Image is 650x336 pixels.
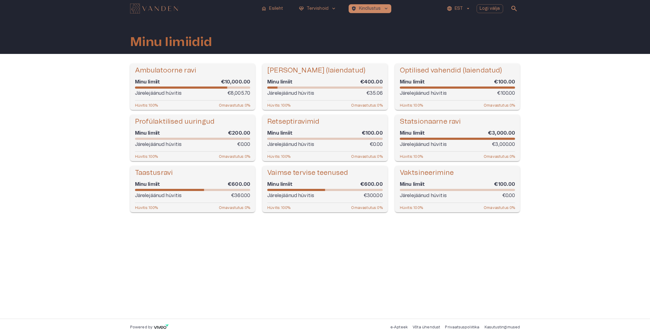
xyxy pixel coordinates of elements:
[400,66,502,75] h5: Optilised vahendid (laiendatud)
[267,192,314,199] p: Järelejäänud hüvitis
[446,4,472,13] button: EST
[135,90,182,97] p: Järelejäänud hüvitis
[135,103,158,108] p: Hüvitis : 100 %
[267,90,314,97] p: Järelejäänud hüvitis
[400,141,447,148] p: Järelejäänud hüvitis
[135,117,215,126] h5: Profülaktilised uuringud
[267,130,293,136] h6: Minu limiit
[135,154,158,159] p: Hüvitis : 100 %
[351,6,357,11] span: health_and_safety
[351,205,382,210] p: Omavastutus : 0 %
[228,181,250,188] h6: €600.00
[445,325,479,329] a: Privaatsuspoliitika
[135,66,197,75] h5: Ambulatoorne ravi
[484,103,515,108] p: Omavastutus : 0 %
[400,130,425,136] h6: Minu limiit
[413,325,440,330] p: Võta ühendust
[502,192,515,199] p: €0.00
[485,325,520,329] a: Kasutustingimused
[400,90,447,97] p: Järelejäänud hüvitis
[296,4,339,13] button: ecg_heartTervishoidkeyboard_arrow_down
[267,117,319,126] h5: Retseptiravimid
[231,192,250,199] p: €360.00
[400,117,461,126] h5: Statsionaarne ravi
[135,205,158,210] p: Hüvitis : 100 %
[267,66,365,75] h5: [PERSON_NAME] (laiendatud)
[267,168,348,177] h5: Vaimse tervise teenused
[130,4,178,13] img: Vanden logo
[259,4,286,13] button: homeEsileht
[135,181,160,188] h6: Minu limiit
[299,6,304,11] span: ecg_heart
[267,103,290,108] p: Hüvitis : 100 %
[510,5,518,12] span: search
[130,325,153,330] p: Powered by
[455,5,463,12] p: EST
[135,79,160,85] h6: Minu limiit
[400,154,423,159] p: Hüvitis : 100 %
[400,192,447,199] p: Järelejäänud hüvitis
[484,205,515,210] p: Omavastutus : 0 %
[219,205,250,210] p: Omavastutus : 0 %
[383,6,389,11] span: keyboard_arrow_down
[135,130,160,136] h6: Minu limiit
[130,4,257,13] a: Navigate to homepage
[267,205,290,210] p: Hüvitis : 100 %
[219,154,250,159] p: Omavastutus : 0 %
[497,90,515,97] p: €100.00
[135,192,182,199] p: Järelejäänud hüvitis
[221,79,250,85] h6: €10,000.00
[267,154,290,159] p: Hüvitis : 100 %
[360,79,383,85] h6: €400.00
[400,181,425,188] h6: Minu limiit
[400,103,423,108] p: Hüvitis : 100 %
[508,2,520,15] button: open search modal
[307,5,329,12] p: Tervishoid
[400,168,454,177] h5: Vaktsineerimine
[480,5,500,12] p: Logi välja
[362,130,383,136] h6: €100.00
[130,35,212,49] h1: Minu limiidid
[267,79,293,85] h6: Minu limiit
[360,181,383,188] h6: €600.00
[366,90,383,97] p: €35.06
[390,325,408,329] a: e-Apteek
[331,6,336,11] span: keyboard_arrow_down
[492,141,515,148] p: €3,000.00
[135,168,173,177] h5: Taastusravi
[494,79,515,85] h6: €100.00
[349,4,391,13] button: health_and_safetyKindlustuskeyboard_arrow_down
[237,141,250,148] p: €0.00
[370,141,383,148] p: €0.00
[477,4,503,13] button: Logi välja
[400,79,425,85] h6: Minu limiit
[494,181,515,188] h6: €100.00
[261,6,267,11] span: home
[267,181,293,188] h6: Minu limiit
[227,90,250,97] p: €8,005.70
[364,192,383,199] p: €300.00
[351,154,382,159] p: Omavastutus : 0 %
[351,103,382,108] p: Omavastutus : 0 %
[602,308,650,325] iframe: Help widget launcher
[269,5,283,12] p: Esileht
[400,205,423,210] p: Hüvitis : 100 %
[359,5,381,12] p: Kindlustus
[267,141,314,148] p: Järelejäänud hüvitis
[484,154,515,159] p: Omavastutus : 0 %
[488,130,515,136] h6: €3,000.00
[219,103,250,108] p: Omavastutus : 0 %
[135,141,182,148] p: Järelejäänud hüvitis
[228,130,250,136] h6: €200.00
